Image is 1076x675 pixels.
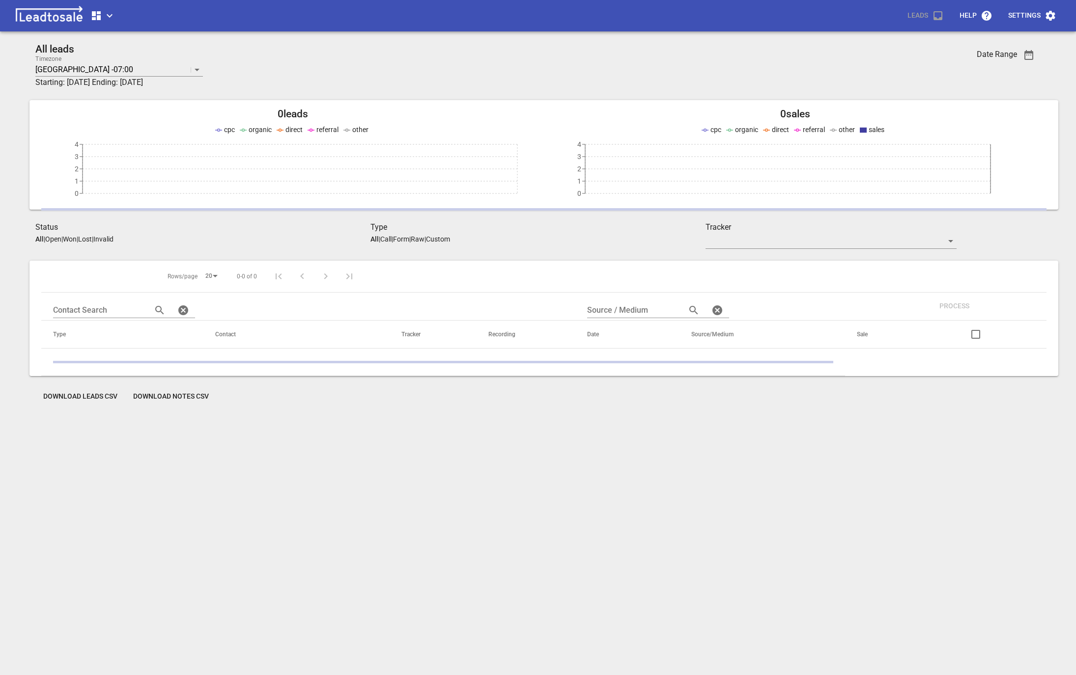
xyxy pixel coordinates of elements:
[839,126,855,134] span: other
[393,235,409,243] p: Form
[35,77,873,88] h3: Starting: [DATE] Ending: [DATE]
[370,221,706,233] h3: Type
[735,126,758,134] span: organic
[1008,11,1041,21] p: Settings
[77,235,78,243] span: |
[577,189,581,197] tspan: 0
[44,235,45,243] span: |
[35,56,61,62] label: Timezone
[577,153,581,161] tspan: 3
[201,270,221,283] div: 20
[706,221,957,233] h3: Tracker
[41,321,203,349] th: Type
[577,140,581,148] tspan: 4
[75,140,79,148] tspan: 4
[477,321,575,349] th: Recording
[379,235,380,243] span: |
[575,321,680,349] th: Date
[960,11,977,21] p: Help
[249,126,272,134] span: organic
[224,126,235,134] span: cpc
[78,235,92,243] p: Lost
[869,126,884,134] span: sales
[409,235,411,243] span: |
[45,235,61,243] p: Open
[203,321,390,349] th: Contact
[352,126,368,134] span: other
[392,235,393,243] span: |
[803,126,825,134] span: referral
[35,43,873,55] h2: All leads
[35,221,370,233] h3: Status
[1017,43,1041,67] button: Date Range
[75,153,79,161] tspan: 3
[845,321,920,349] th: Sale
[41,108,544,120] h2: 0 leads
[75,177,79,185] tspan: 1
[61,235,63,243] span: |
[133,392,209,402] span: Download Notes CSV
[425,235,426,243] span: |
[680,321,846,349] th: Source/Medium
[237,272,257,281] span: 0-0 of 0
[75,189,79,197] tspan: 0
[35,64,133,75] p: [GEOGRAPHIC_DATA] -07:00
[93,235,113,243] p: Invalid
[977,50,1017,59] h3: Date Range
[390,321,477,349] th: Tracker
[63,235,77,243] p: Won
[772,126,789,134] span: direct
[544,108,1047,120] h2: 0 sales
[43,392,117,402] span: Download Leads CSV
[370,235,379,243] aside: All
[75,165,79,173] tspan: 2
[411,235,425,243] p: Raw
[92,235,93,243] span: |
[426,235,450,243] p: Custom
[577,177,581,185] tspan: 1
[12,6,86,26] img: logo
[577,165,581,173] tspan: 2
[380,235,392,243] p: Call
[168,272,198,281] span: Rows/page
[125,388,217,405] button: Download Notes CSV
[35,235,44,243] aside: All
[710,126,721,134] span: cpc
[316,126,339,134] span: referral
[35,388,125,405] button: Download Leads CSV
[285,126,303,134] span: direct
